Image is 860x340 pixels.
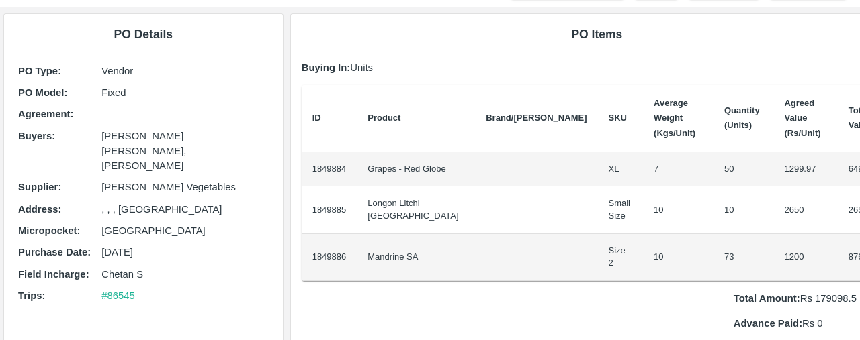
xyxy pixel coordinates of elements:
[18,225,80,236] b: Micropocket :
[643,152,714,187] td: 7
[18,109,73,119] b: Agreement:
[724,105,760,130] b: Quantity (Units)
[101,202,268,217] p: , , , [GEOGRAPHIC_DATA]
[101,180,268,194] p: [PERSON_NAME] Vegetables
[486,113,587,123] b: Brand/[PERSON_NAME]
[15,25,272,44] h6: PO Details
[18,247,91,258] b: Purchase Date :
[302,234,357,281] td: 1849886
[18,182,61,192] b: Supplier :
[784,98,820,138] b: Agreed Value (Rs/Unit)
[101,64,268,78] p: Vendor
[714,234,774,281] td: 73
[302,186,357,233] td: 1849885
[643,234,714,281] td: 10
[773,234,837,281] td: 1200
[101,245,268,260] p: [DATE]
[368,113,400,123] b: Product
[608,113,626,123] b: SKU
[101,223,268,238] p: [GEOGRAPHIC_DATA]
[312,113,321,123] b: ID
[18,269,89,280] b: Field Incharge :
[773,186,837,233] td: 2650
[18,66,61,76] b: PO Type :
[18,290,45,301] b: Trips :
[734,293,800,304] b: Total Amount:
[597,186,643,233] td: Small Size
[302,62,351,73] b: Buying In:
[773,152,837,187] td: 1299.97
[714,152,774,187] td: 50
[597,152,643,187] td: XL
[357,152,475,187] td: Grapes - Red Globe
[18,131,55,141] b: Buyers :
[101,129,268,174] p: [PERSON_NAME] [PERSON_NAME], [PERSON_NAME]
[101,85,268,100] p: Fixed
[597,234,643,281] td: Size 2
[357,186,475,233] td: Longon Litchi [GEOGRAPHIC_DATA]
[302,152,357,187] td: 1849884
[734,318,802,329] b: Advance Paid:
[643,186,714,233] td: 10
[714,186,774,233] td: 10
[18,204,61,215] b: Address :
[18,87,67,98] b: PO Model :
[101,267,268,282] p: Chetan S
[654,98,695,138] b: Average Weight (Kgs/Unit)
[101,290,135,301] a: #86545
[357,234,475,281] td: Mandrine SA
